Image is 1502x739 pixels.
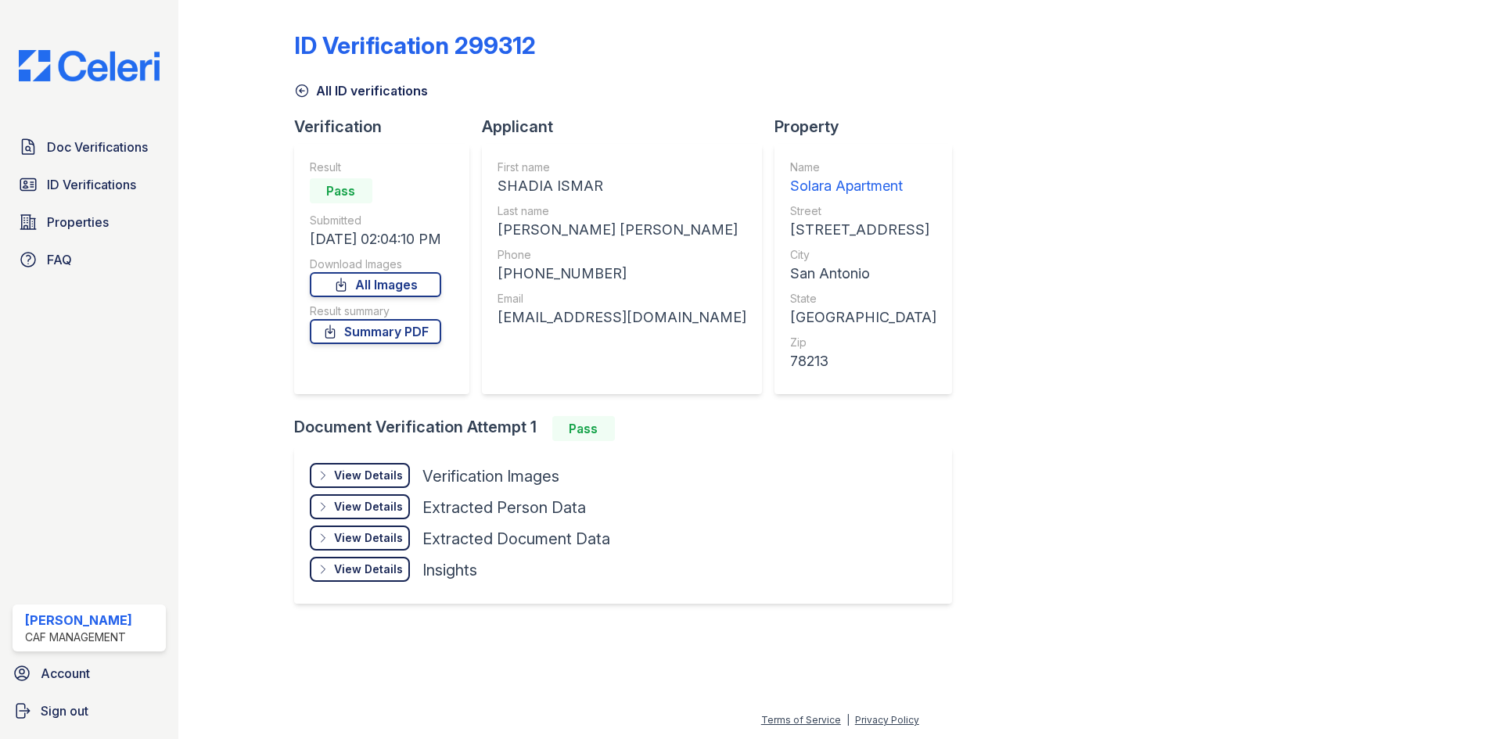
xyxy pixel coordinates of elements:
[482,116,774,138] div: Applicant
[310,303,441,319] div: Result summary
[552,416,615,441] div: Pass
[790,219,936,241] div: [STREET_ADDRESS]
[790,175,936,197] div: Solara Apartment
[422,497,586,518] div: Extracted Person Data
[310,256,441,272] div: Download Images
[790,291,936,307] div: State
[310,319,441,344] a: Summary PDF
[422,465,559,487] div: Verification Images
[13,244,166,275] a: FAQ
[498,160,746,175] div: First name
[498,175,746,197] div: SHADIA ISMAR
[310,228,441,250] div: [DATE] 02:04:10 PM
[498,307,746,328] div: [EMAIL_ADDRESS][DOMAIN_NAME]
[294,81,428,100] a: All ID verifications
[790,335,936,350] div: Zip
[41,664,90,683] span: Account
[761,714,841,726] a: Terms of Service
[790,160,936,175] div: Name
[310,160,441,175] div: Result
[310,178,372,203] div: Pass
[790,160,936,197] a: Name Solara Apartment
[25,611,132,630] div: [PERSON_NAME]
[422,559,477,581] div: Insights
[790,307,936,328] div: [GEOGRAPHIC_DATA]
[310,272,441,297] a: All Images
[25,630,132,645] div: CAF Management
[855,714,919,726] a: Privacy Policy
[334,530,403,546] div: View Details
[310,213,441,228] div: Submitted
[498,291,746,307] div: Email
[47,138,148,156] span: Doc Verifications
[294,416,965,441] div: Document Verification Attempt 1
[790,350,936,372] div: 78213
[41,701,88,720] span: Sign out
[498,263,746,285] div: [PHONE_NUMBER]
[498,203,746,219] div: Last name
[334,468,403,483] div: View Details
[790,263,936,285] div: San Antonio
[498,247,746,263] div: Phone
[47,213,109,231] span: Properties
[774,116,965,138] div: Property
[422,528,610,550] div: Extracted Document Data
[13,206,166,238] a: Properties
[334,561,403,577] div: View Details
[294,31,536,59] div: ID Verification 299312
[6,695,172,726] a: Sign out
[13,169,166,200] a: ID Verifications
[334,499,403,515] div: View Details
[294,116,482,138] div: Verification
[790,203,936,219] div: Street
[6,658,172,689] a: Account
[47,250,72,269] span: FAQ
[790,247,936,263] div: City
[846,714,850,726] div: |
[498,219,746,241] div: [PERSON_NAME] [PERSON_NAME]
[13,131,166,163] a: Doc Verifications
[47,175,136,194] span: ID Verifications
[6,50,172,81] img: CE_Logo_Blue-a8612792a0a2168367f1c8372b55b34899dd931a85d93a1a3d3e32e68fde9ad4.png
